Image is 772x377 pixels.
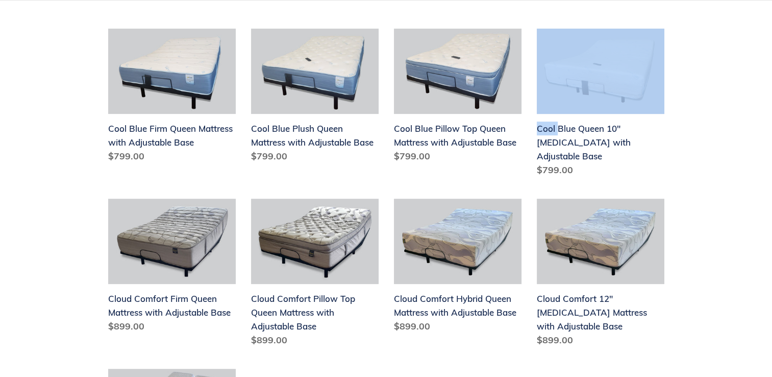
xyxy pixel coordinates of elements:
a: Cloud Comfort Hybrid Queen Mattress with Adjustable Base [394,199,521,337]
a: Cloud Comfort Firm Queen Mattress with Adjustable Base [108,199,236,337]
a: Cool Blue Plush Queen Mattress with Adjustable Base [251,29,379,167]
a: Cloud Comfort Pillow Top Queen Mattress with Adjustable Base [251,199,379,351]
a: Cool Blue Pillow Top Queen Mattress with Adjustable Base [394,29,521,167]
a: Cool Blue Queen 10" Memory Foam with Adjustable Base [537,29,664,181]
a: Cloud Comfort 12" Memory Foam Mattress with Adjustable Base [537,199,664,351]
a: Cool Blue Firm Queen Mattress with Adjustable Base [108,29,236,167]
